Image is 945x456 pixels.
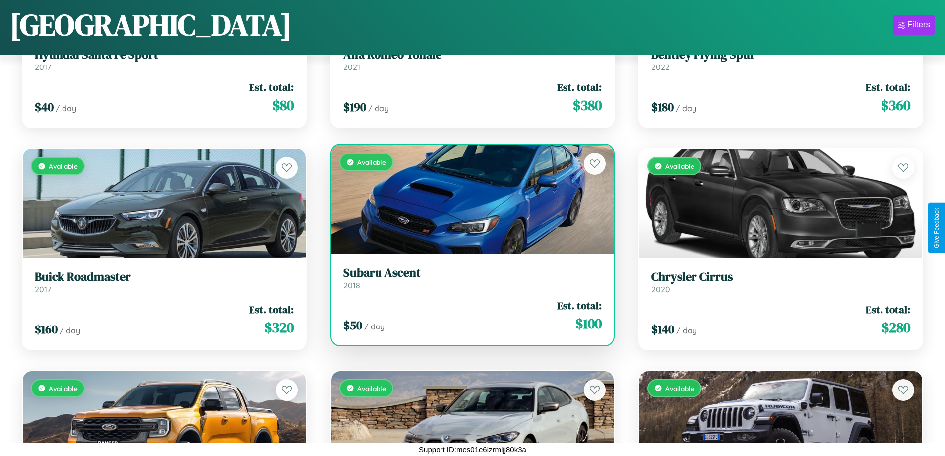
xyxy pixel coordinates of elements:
[557,298,602,313] span: Est. total:
[35,284,51,294] span: 2017
[575,314,602,333] span: $ 100
[35,99,54,115] span: $ 40
[343,317,362,333] span: $ 50
[573,95,602,115] span: $ 380
[651,48,910,72] a: Bentley Flying Spur2022
[866,80,910,94] span: Est. total:
[893,15,935,35] button: Filters
[10,4,292,45] h1: [GEOGRAPHIC_DATA]
[60,326,80,335] span: / day
[249,302,294,317] span: Est. total:
[419,443,526,456] p: Support ID: mes01e6lzrmljj80k3a
[665,162,694,170] span: Available
[272,95,294,115] span: $ 80
[343,99,366,115] span: $ 190
[35,270,294,284] h3: Buick Roadmaster
[343,266,602,280] h3: Subaru Ascent
[907,20,930,30] div: Filters
[933,208,940,248] div: Give Feedback
[343,48,602,72] a: Alfa Romeo Tonale2021
[56,103,76,113] span: / day
[651,48,910,62] h3: Bentley Flying Spur
[343,280,360,290] span: 2018
[35,48,294,72] a: Hyundai Santa Fe Sport2017
[343,266,602,290] a: Subaru Ascent2018
[364,322,385,331] span: / day
[368,103,389,113] span: / day
[35,270,294,294] a: Buick Roadmaster2017
[557,80,602,94] span: Est. total:
[676,326,697,335] span: / day
[676,103,696,113] span: / day
[35,62,51,72] span: 2017
[651,62,670,72] span: 2022
[651,270,910,294] a: Chrysler Cirrus2020
[651,99,674,115] span: $ 180
[343,62,360,72] span: 2021
[343,48,602,62] h3: Alfa Romeo Tonale
[881,95,910,115] span: $ 360
[357,158,386,166] span: Available
[49,162,78,170] span: Available
[249,80,294,94] span: Est. total:
[651,270,910,284] h3: Chrysler Cirrus
[651,321,674,337] span: $ 140
[882,318,910,337] span: $ 280
[49,384,78,392] span: Available
[665,384,694,392] span: Available
[357,384,386,392] span: Available
[35,48,294,62] h3: Hyundai Santa Fe Sport
[35,321,58,337] span: $ 160
[866,302,910,317] span: Est. total:
[264,318,294,337] span: $ 320
[651,284,670,294] span: 2020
